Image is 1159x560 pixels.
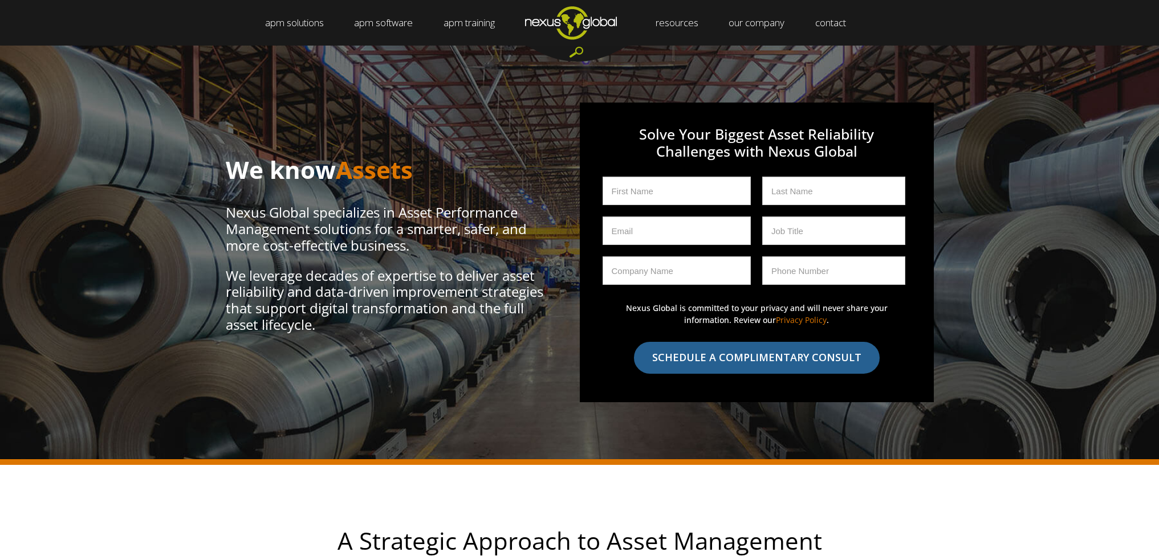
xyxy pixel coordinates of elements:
p: Nexus Global specializes in Asset Performance Management solutions for a smarter, safer, and more... [226,205,546,254]
p: Nexus Global is committed to your privacy and will never share your information. Review our . [625,302,888,326]
span: Assets [336,153,413,186]
input: Phone Number [762,256,905,285]
input: Company Name [603,256,751,285]
p: We leverage decades of expertise to deliver asset reliability and data-driven improvement strateg... [226,268,546,333]
h3: Solve Your Biggest Asset Reliability Challenges with Nexus Global [614,125,899,177]
input: Job Title [762,216,905,245]
input: Email [603,216,751,245]
span: A Strategic Approach to Asset Management [337,524,822,557]
h1: We know [226,158,546,182]
a: Privacy Policy [776,314,827,325]
input: First Name [603,177,751,205]
input: Last Name [762,177,905,205]
input: SCHEDULE A COMPLIMENTARY CONSULT [634,342,880,374]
